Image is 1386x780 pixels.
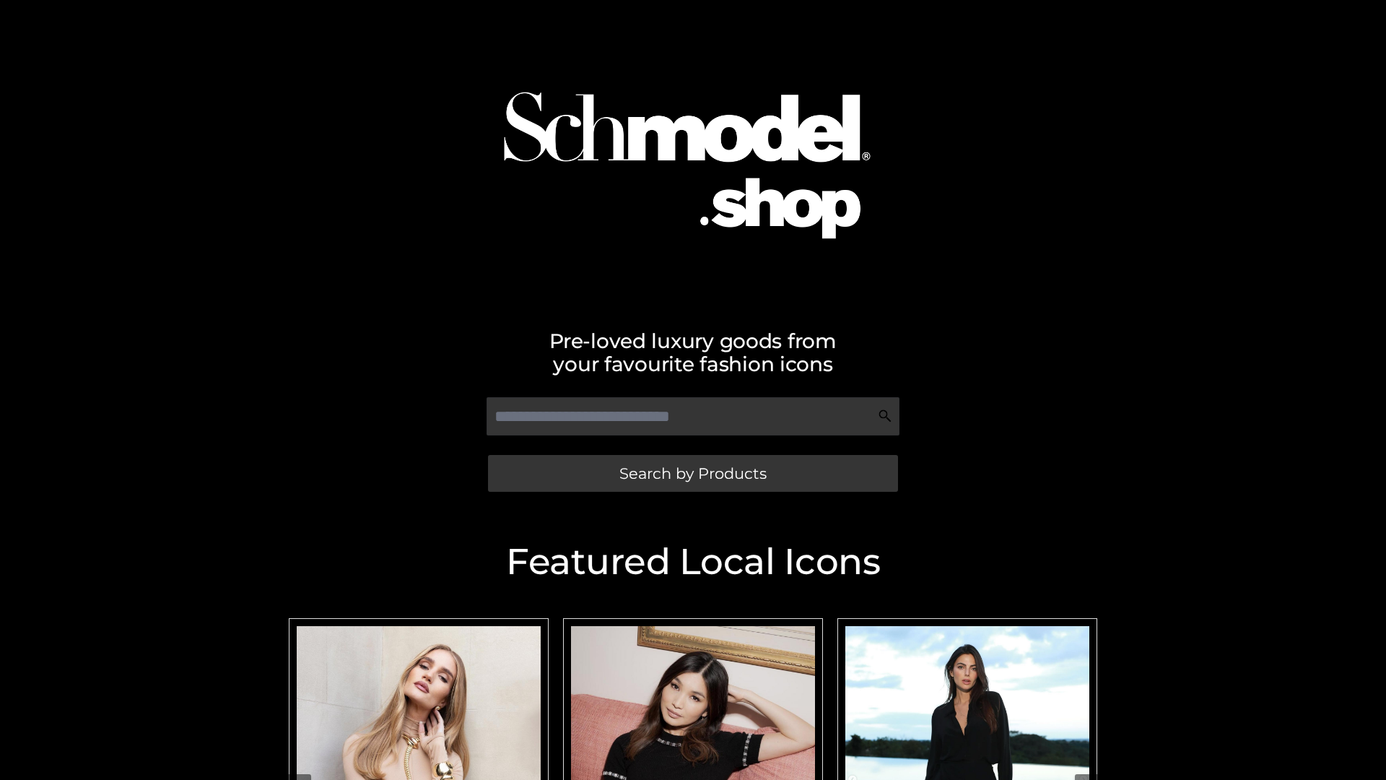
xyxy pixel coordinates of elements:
h2: Pre-loved luxury goods from your favourite fashion icons [282,329,1104,376]
h2: Featured Local Icons​ [282,544,1104,580]
img: Search Icon [878,409,892,423]
span: Search by Products [619,466,767,481]
a: Search by Products [488,455,898,492]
